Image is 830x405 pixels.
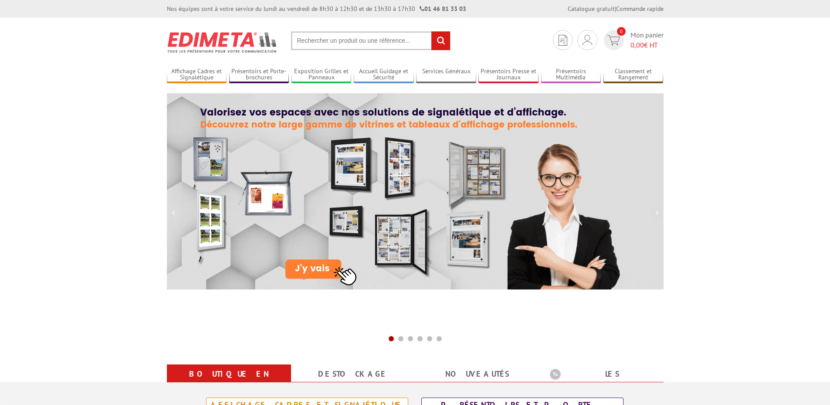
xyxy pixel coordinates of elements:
[354,68,414,82] a: Accueil Guidage et Sécurité
[416,68,476,82] a: Services Généraux
[603,68,664,82] a: Classement et Rangement
[229,68,289,82] a: Présentoirs et Porte-brochures
[568,5,615,13] a: Catalogue gratuit
[630,30,664,50] span: Mon panier
[617,27,626,36] span: 0
[607,35,620,45] img: devis rapide
[568,4,664,13] div: |
[431,31,450,50] input: rechercher
[167,4,466,13] div: Nos équipes sont à votre service du lundi au vendredi de 8h30 à 12h30 et de 13h30 à 17h30
[602,30,664,50] a: devis rapide 0 Mon panier 0,00€ HT
[583,35,592,45] img: devis rapide
[630,41,644,49] span: 0,00
[167,68,227,82] a: Affichage Cadres et Signalétique
[616,5,664,13] a: Commande rapide
[478,68,539,82] a: Présentoirs Presse et Journaux
[550,366,659,384] b: Les promotions
[167,26,278,58] img: Présentoir, panneau, stand - Edimeta - PLV, affichage, mobilier bureau, entreprise
[630,40,664,50] span: € HT
[291,68,352,82] a: Exposition Grilles et Panneaux
[559,35,567,46] img: devis rapide
[541,68,601,82] a: Présentoirs Multimédia
[550,366,653,398] a: Les promotions
[291,31,451,50] input: Rechercher un produit ou une référence...
[177,366,281,398] a: Boutique en ligne
[426,366,529,382] a: nouveautés
[302,366,405,382] a: Destockage
[420,5,466,13] strong: 01 46 81 33 03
